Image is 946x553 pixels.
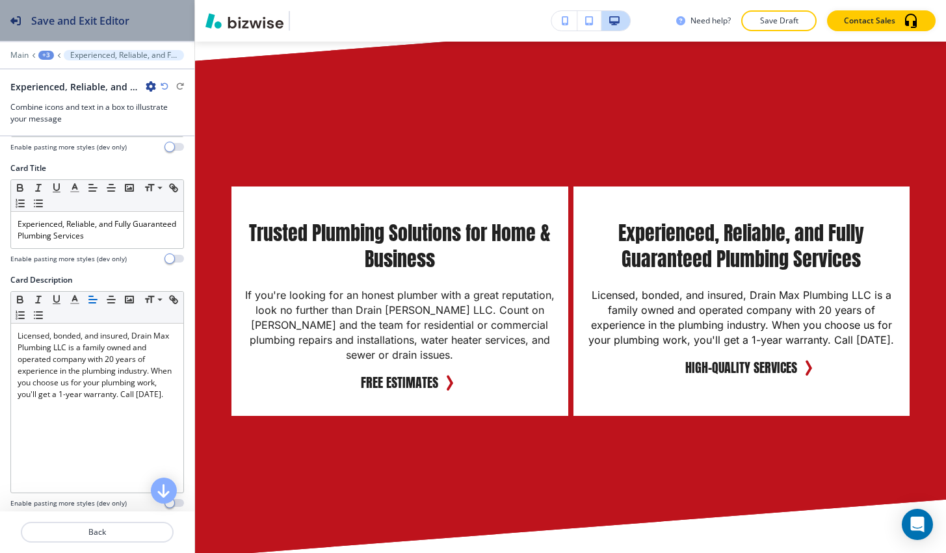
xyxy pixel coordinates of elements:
p: Save Draft [758,15,800,27]
div: Open Intercom Messenger [902,509,933,540]
img: Your Logo [295,17,330,25]
button: Experienced, Reliable, and Fully Guaranteed Plumbing Services [64,50,184,60]
h3: Need help? [690,15,731,27]
h2: Experienced, Reliable, and Fully Guaranteed Plumbing Services [10,80,140,94]
p: Contact Sales [844,15,895,27]
h4: Enable pasting more styles (dev only) [10,254,127,264]
img: Bizwise Logo [205,13,283,29]
button: Save Draft [741,10,817,31]
button: Back [21,522,174,543]
p: Experienced, Reliable, and Fully Guaranteed Plumbing Services [586,220,897,272]
h2: Card Description [10,274,73,286]
h2: Save and Exit Editor [31,13,129,29]
h4: Enable pasting more styles (dev only) [10,498,127,508]
button: Free estimates [361,373,438,392]
p: Experienced, Reliable, and Fully Guaranteed Plumbing Services [70,51,177,60]
p: Back [22,526,172,538]
h2: Card Title [10,162,46,174]
button: +3 [38,51,54,60]
p: If you're looking for an honest plumber with a great reputation, look no further than Drain [PERS... [244,288,555,363]
span: Licensed, bonded, and insured, Drain Max Plumbing LLC is a family owned and operated company with... [588,289,895,346]
h4: Enable pasting more styles (dev only) [10,142,127,152]
span: Licensed, bonded, and insured, Drain Max Plumbing LLC is a family owned and operated company with... [18,330,174,400]
button: Main [10,51,29,60]
p: Trusted Plumbing Solutions for Home & Business [244,220,555,272]
button: High-quality services [685,358,797,378]
button: Contact Sales [827,10,936,31]
h3: Combine icons and text in a box to illustrate your message [10,101,184,125]
p: Experienced, Reliable, and Fully Guaranteed Plumbing Services [18,218,177,242]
